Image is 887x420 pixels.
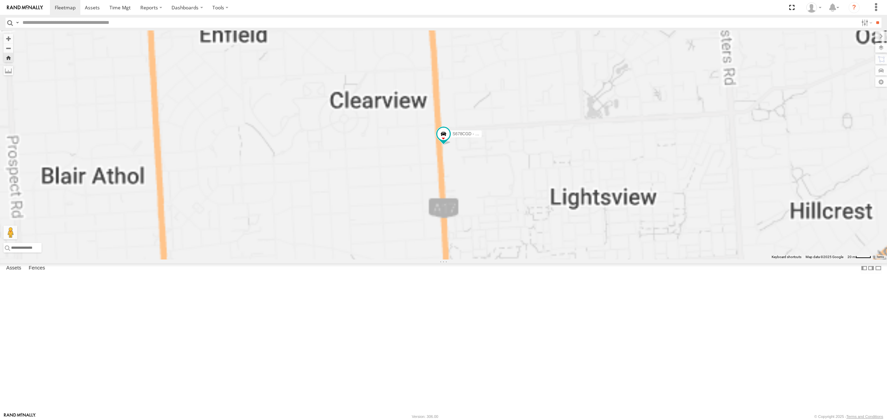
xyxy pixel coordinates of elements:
button: Keyboard shortcuts [772,255,801,259]
label: Assets [3,263,25,273]
label: Fences [25,263,49,273]
button: Zoom in [3,34,13,43]
a: Terms (opens in new tab) [877,256,884,258]
span: 20 m [848,255,855,259]
a: Terms and Conditions [846,414,883,419]
label: Measure [3,66,13,75]
div: © Copyright 2025 - [814,414,883,419]
div: Peter Lu [804,2,824,13]
button: Drag Pegman onto the map to open Street View [3,226,17,239]
label: Map Settings [875,77,887,87]
button: Zoom Home [3,53,13,62]
div: Version: 306.00 [412,414,438,419]
span: S678CGD - Fridge It Sprinter [453,131,506,136]
i: ? [849,2,860,13]
label: Dock Summary Table to the Right [868,263,875,273]
label: Search Filter Options [859,18,873,28]
button: Map Scale: 20 m per 41 pixels [845,255,873,259]
img: rand-logo.svg [7,5,43,10]
span: Map data ©2025 Google [806,255,843,259]
label: Hide Summary Table [875,263,882,273]
label: Search Query [15,18,20,28]
a: Visit our Website [4,413,36,420]
button: Zoom out [3,43,13,53]
label: Dock Summary Table to the Left [861,263,868,273]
